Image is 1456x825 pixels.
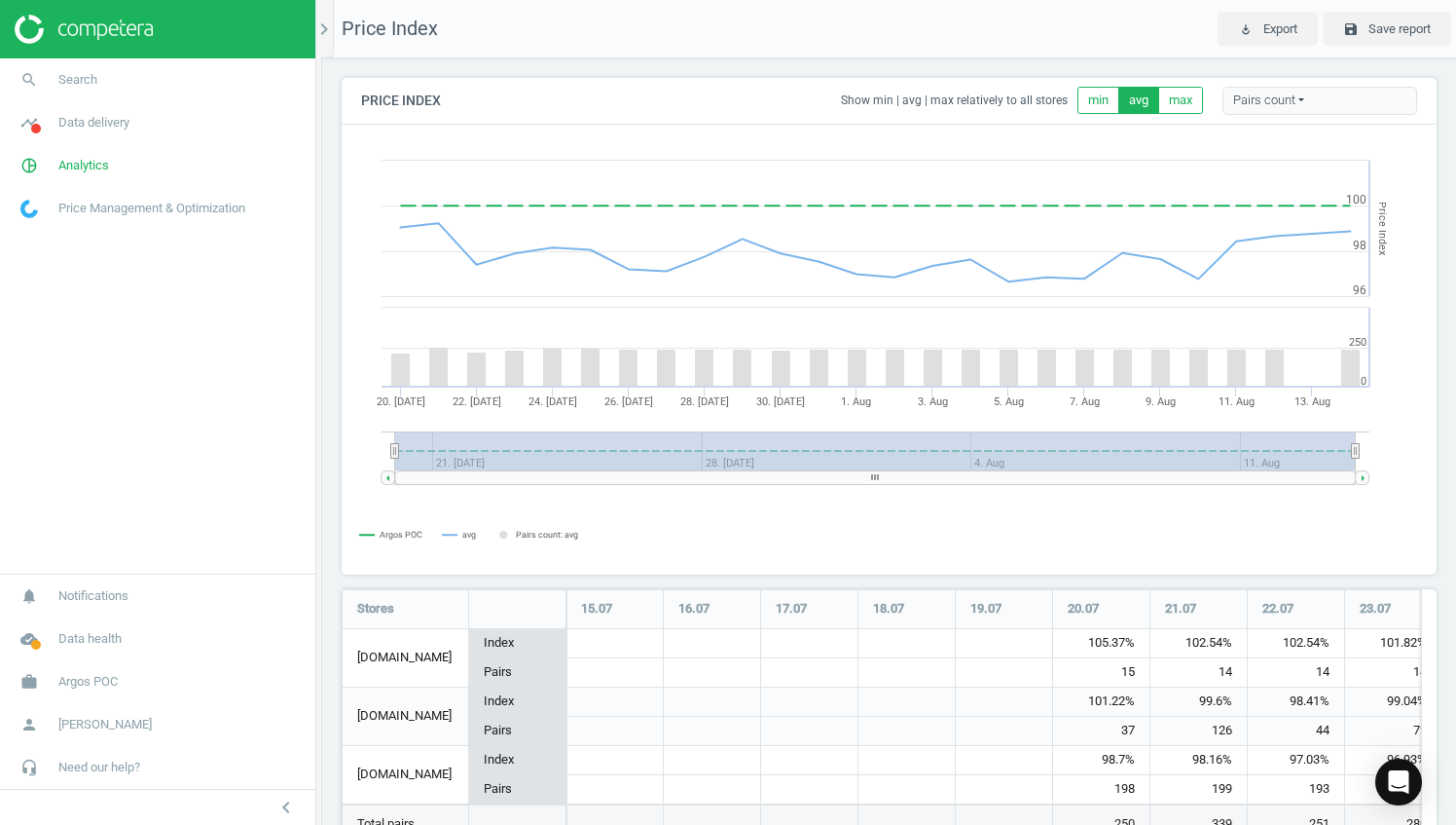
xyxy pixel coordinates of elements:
button: min [1077,87,1119,114]
div: 126 [1150,717,1247,745]
div: [DOMAIN_NAME] [343,746,468,804]
div: 99.04% [1345,688,1441,717]
div: 102.54% [1248,629,1344,658]
span: 21.07 [1165,600,1196,618]
button: avg [1118,87,1159,114]
div: 98.7% [1053,746,1149,775]
tspan: 28. [DATE] [680,395,729,408]
div: Pairs count [1222,87,1417,116]
tspan: 9. Aug [1146,395,1176,408]
div: 97.03% [1248,746,1344,775]
div: 15 [1053,658,1149,687]
tspan: 13. Aug [1294,395,1330,408]
div: 96.93% [1345,746,1441,775]
img: wGWNvw8QSZomAAAAABJRU5ErkJggg== [20,200,38,218]
span: Search [58,71,97,89]
text: 96 [1353,283,1366,297]
span: 16.07 [678,600,710,618]
button: save Save report [1323,12,1451,47]
span: 19.07 [970,600,1001,618]
i: timeline [11,104,48,141]
text: 98 [1353,239,1366,252]
i: chevron_right [312,18,336,41]
div: 14 [1345,658,1441,687]
i: work [11,663,48,700]
span: Analytics [58,157,109,174]
div: 14 [1150,658,1247,687]
button: max [1158,87,1203,114]
tspan: 24. [DATE] [528,395,577,408]
span: Argos POC [58,673,118,691]
div: 101.22% [1053,688,1149,717]
div: 102.54% [1150,629,1247,658]
tspan: 30. [DATE] [756,395,805,408]
span: Notifications [58,587,128,605]
div: [DOMAIN_NAME] [343,688,468,745]
tspan: Pairs count: avg [516,530,578,540]
div: Pairs [469,657,565,687]
i: person [11,706,48,743]
div: 194 [1345,775,1441,804]
i: cloud_done [11,620,48,657]
div: 72 [1345,717,1441,745]
span: 18.07 [873,600,904,618]
div: 105.37% [1053,629,1149,658]
span: 20.07 [1068,600,1099,618]
span: Data health [58,630,122,648]
h4: Price Index [342,78,460,124]
span: [PERSON_NAME] [58,716,152,733]
div: 193 [1248,775,1344,804]
span: Need our help? [58,759,140,776]
div: Index [469,629,565,658]
tspan: 20. [DATE] [377,395,425,408]
span: 15.07 [581,600,612,618]
tspan: 22. [DATE] [453,395,501,408]
div: 37 [1053,717,1149,745]
span: 22.07 [1262,600,1293,618]
span: 17.07 [776,600,807,618]
i: play_for_work [1238,21,1254,37]
tspan: Argos POC [380,530,422,540]
i: chevron_left [274,796,298,819]
tspan: 7. Aug [1070,395,1100,408]
div: 198 [1053,775,1149,804]
div: Index [469,746,565,775]
button: play_for_work Export [1218,12,1318,47]
tspan: 5. Aug [994,395,1024,408]
i: headset_mic [11,749,48,786]
i: notifications [11,578,48,615]
span: Price Index [342,17,438,40]
tspan: Price Index [1376,202,1389,255]
div: 14 [1248,658,1344,687]
span: Price Management & Optimization [58,200,245,217]
button: chevron_left [262,795,310,820]
div: Index [469,688,565,717]
tspan: 11. Aug [1219,395,1255,408]
div: Pairs [469,716,565,745]
span: Export [1263,20,1297,38]
i: save [1343,21,1359,37]
tspan: avg [462,530,476,540]
tspan: 3. Aug [918,395,948,408]
div: 199 [1150,775,1247,804]
div: 99.6% [1150,688,1247,717]
div: 98.41% [1248,688,1344,717]
div: Open Intercom Messenger [1375,759,1422,806]
i: pie_chart_outlined [11,147,48,184]
div: Pairs [469,774,565,804]
text: 250 [1349,336,1366,349]
span: Show min | avg | max relatively to all stores [841,93,1077,109]
img: ajHJNr6hYgQAAAAASUVORK5CYII= [15,15,153,44]
span: 23.07 [1360,600,1391,618]
div: 98.16% [1150,746,1247,775]
span: Data delivery [58,114,129,131]
span: Stores [357,600,394,618]
tspan: 1. Aug [841,395,871,408]
i: search [11,61,48,98]
div: [DOMAIN_NAME] [343,629,468,687]
text: 0 [1361,375,1366,388]
tspan: 26. [DATE] [604,395,653,408]
div: 44 [1248,717,1344,745]
text: 100 [1346,193,1366,206]
span: Save report [1368,20,1431,38]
